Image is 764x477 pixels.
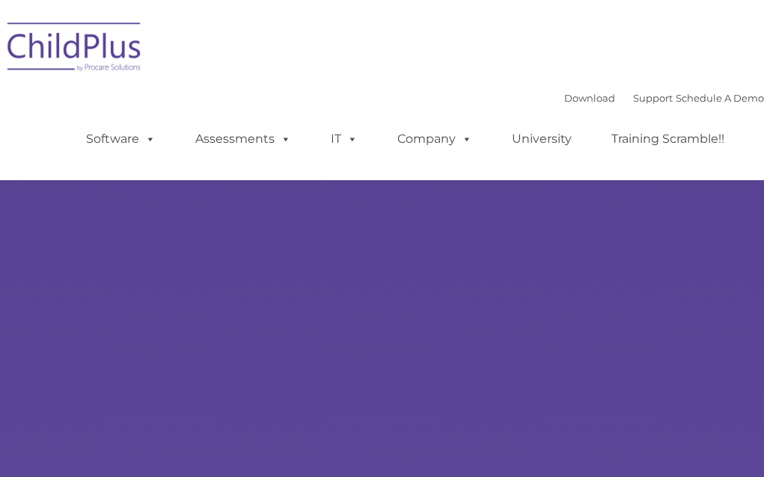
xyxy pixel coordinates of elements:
a: Download [564,92,615,104]
a: Software [71,124,171,154]
font: | [564,92,764,104]
a: IT [316,124,373,154]
a: Schedule A Demo [676,92,764,104]
a: Training Scramble!! [596,124,739,154]
a: University [497,124,587,154]
a: Support [633,92,673,104]
a: Assessments [180,124,306,154]
a: Company [382,124,487,154]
